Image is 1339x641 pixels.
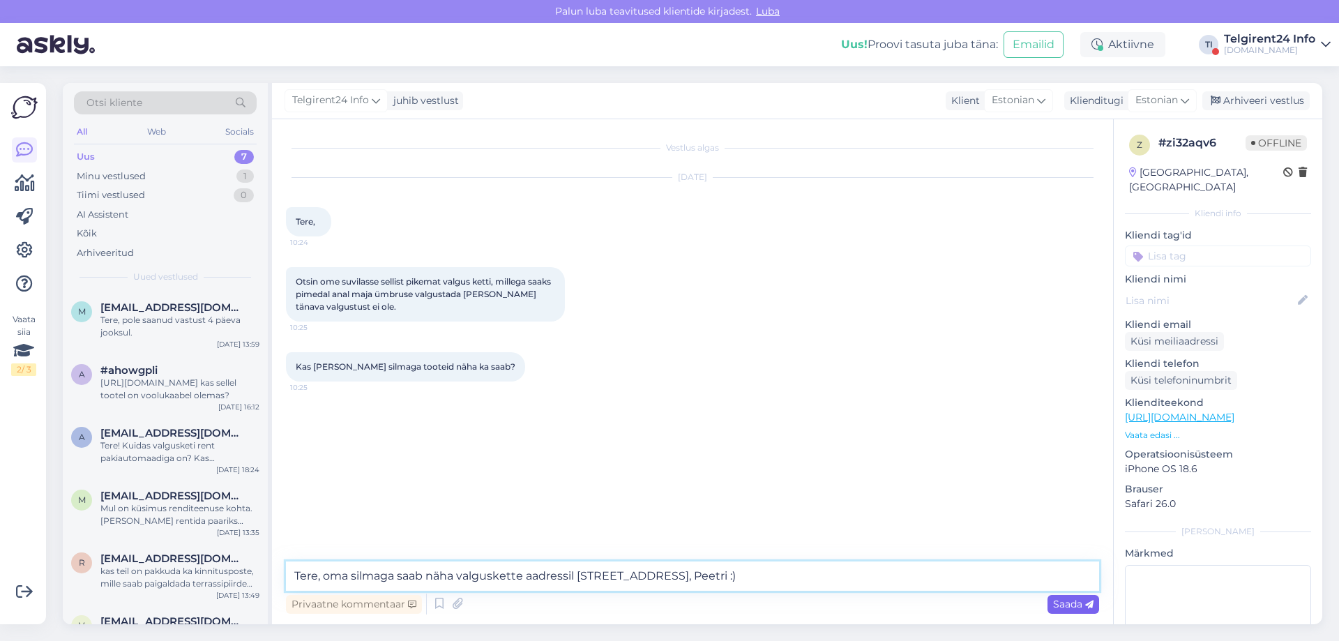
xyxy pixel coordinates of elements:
[217,339,259,349] div: [DATE] 13:59
[234,188,254,202] div: 0
[100,615,245,628] span: viivi.saar.1994@gmail.com
[100,439,259,465] div: Tere! Kuidas valgusketi rent pakiautomaadiga on? Kas [PERSON_NAME] reedeks, aga [PERSON_NAME] püh...
[79,432,85,442] span: a
[1137,139,1142,150] span: z
[1199,35,1218,54] div: TI
[388,93,459,108] div: juhib vestlust
[100,364,158,377] span: #ahowgpli
[1125,462,1311,476] p: iPhone OS 18.6
[79,557,85,568] span: r
[1125,429,1311,442] p: Vaata edasi ...
[290,382,342,393] span: 10:25
[100,552,245,565] span: robertkokk@gmail.com
[77,246,134,260] div: Arhiveeritud
[1125,546,1311,561] p: Märkmed
[286,561,1099,591] textarea: Tere, oma silmaga saab näha valguskette aadressil [STREET_ADDRESS], Peetri :)
[1125,447,1311,462] p: Operatsioonisüsteem
[1080,32,1165,57] div: Aktiivne
[1125,525,1311,538] div: [PERSON_NAME]
[100,314,259,339] div: Tere, pole saanud vastust 4 päeva jooksul.
[77,150,95,164] div: Uus
[100,565,259,590] div: kas teil on pakkuda ka kinnitusposte, mille saab paigaldada terrassipiirde külge, mille korda oma...
[216,590,259,601] div: [DATE] 13:49
[133,271,198,283] span: Uued vestlused
[1125,356,1311,371] p: Kliendi telefon
[1125,395,1311,410] p: Klienditeekond
[234,150,254,164] div: 7
[86,96,142,110] span: Otsi kliente
[1129,165,1283,195] div: [GEOGRAPHIC_DATA], [GEOGRAPHIC_DATA]
[286,171,1099,183] div: [DATE]
[1004,31,1064,58] button: Emailid
[992,93,1034,108] span: Estonian
[286,142,1099,154] div: Vestlus algas
[752,5,784,17] span: Luba
[290,322,342,333] span: 10:25
[290,237,342,248] span: 10:24
[1125,246,1311,266] input: Lisa tag
[1125,371,1237,390] div: Küsi telefoninumbrit
[296,216,315,227] span: Tere,
[78,495,86,505] span: m
[1135,93,1178,108] span: Estonian
[217,527,259,538] div: [DATE] 13:35
[77,208,128,222] div: AI Assistent
[100,427,245,439] span: annaliisa.jyrgen@gmail.com
[1125,497,1311,511] p: Safari 26.0
[1126,293,1295,308] input: Lisa nimi
[77,227,97,241] div: Kõik
[11,313,36,376] div: Vaata siia
[296,276,553,312] span: Otsin ome suvilasse sellist pikemat valgus ketti, millega saaks pimedal anal maja ümbruse valgust...
[79,620,84,631] span: v
[236,169,254,183] div: 1
[1053,598,1094,610] span: Saada
[1246,135,1307,151] span: Offline
[1125,317,1311,332] p: Kliendi email
[1224,33,1331,56] a: Telgirent24 Info[DOMAIN_NAME]
[222,123,257,141] div: Socials
[1125,332,1224,351] div: Küsi meiliaadressi
[11,94,38,121] img: Askly Logo
[100,301,245,314] span: miramii@miramii.com
[100,502,259,527] div: Mul on küsimus renditeenuse kohta. [PERSON_NAME] rentida paariks päevaks peokoha kaunistamiseks v...
[1224,33,1315,45] div: Telgirent24 Info
[296,361,515,372] span: Kas [PERSON_NAME] silmaga tooteid näha ka saab?
[216,465,259,475] div: [DATE] 18:24
[1125,207,1311,220] div: Kliendi info
[946,93,980,108] div: Klient
[74,123,90,141] div: All
[841,38,868,51] b: Uus!
[144,123,169,141] div: Web
[841,36,998,53] div: Proovi tasuta juba täna:
[286,595,422,614] div: Privaatne kommentaar
[79,369,85,379] span: a
[1125,411,1234,423] a: [URL][DOMAIN_NAME]
[1125,228,1311,243] p: Kliendi tag'id
[1202,91,1310,110] div: Arhiveeri vestlus
[100,377,259,402] div: [URL][DOMAIN_NAME] kas sellel tootel on voolukaabel olemas?
[218,402,259,412] div: [DATE] 16:12
[1224,45,1315,56] div: [DOMAIN_NAME]
[77,188,145,202] div: Tiimi vestlused
[1158,135,1246,151] div: # zi32aqv6
[100,490,245,502] span: malmbergjaana00@gmail.com
[11,363,36,376] div: 2 / 3
[292,93,369,108] span: Telgirent24 Info
[77,169,146,183] div: Minu vestlused
[78,306,86,317] span: m
[1125,482,1311,497] p: Brauser
[1125,272,1311,287] p: Kliendi nimi
[1064,93,1124,108] div: Klienditugi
